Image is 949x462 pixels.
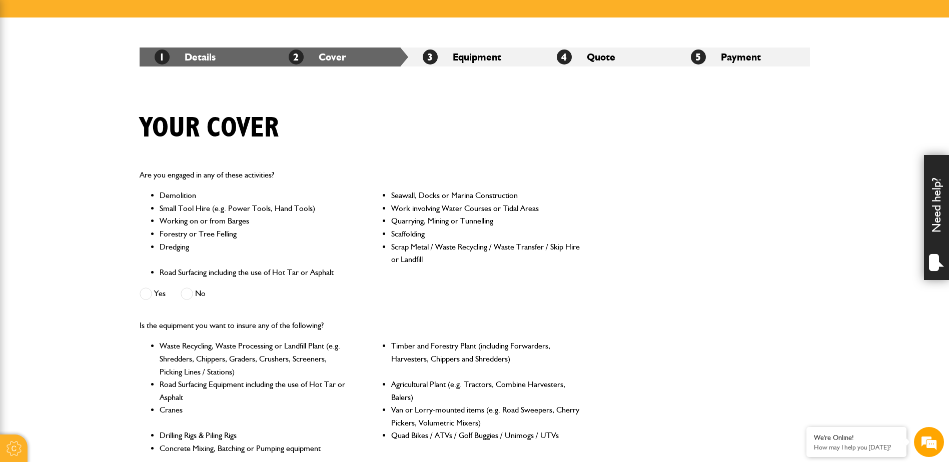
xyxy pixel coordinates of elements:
[391,339,581,378] li: Timber and Forestry Plant (including Forwarders, Harvesters, Chippers and Shredders)
[140,287,166,300] label: Yes
[140,168,581,181] p: Are you engaged in any of these activities?
[160,378,349,403] li: Road Surfacing Equipment including the use of Hot Tar or Asphalt
[160,403,349,429] li: Cranes
[391,378,581,403] li: Agricultural Plant (e.g. Tractors, Combine Harvesters, Balers)
[391,240,581,266] li: Scrap Metal / Waste Recycling / Waste Transfer / Skip Hire or Landfill
[391,429,581,442] li: Quad Bikes / ATVs / Golf Buggies / Unimogs / UTVs
[160,189,349,202] li: Demolition
[160,442,349,455] li: Concrete Mixing, Batching or Pumping equipment
[160,429,349,442] li: Drilling Rigs & Piling Rigs
[155,51,216,63] a: 1Details
[814,433,899,442] div: We're Online!
[423,49,438,64] span: 3
[160,202,349,215] li: Small Tool Hire (e.g. Power Tools, Hand Tools)
[140,111,279,145] h1: Your cover
[814,443,899,451] p: How may I help you today?
[155,49,170,64] span: 1
[542,47,676,66] li: Quote
[676,47,810,66] li: Payment
[160,266,349,279] li: Road Surfacing including the use of Hot Tar or Asphalt
[391,202,581,215] li: Work involving Water Courses or Tidal Areas
[408,47,542,66] li: Equipment
[391,189,581,202] li: Seawall, Docks or Marina Construction
[274,47,408,66] li: Cover
[391,227,581,240] li: Scaffolding
[391,403,581,429] li: Van or Lorry-mounted items (e.g. Road Sweepers, Cherry Pickers, Volumetric Mixers)
[557,49,572,64] span: 4
[181,287,206,300] label: No
[289,49,304,64] span: 2
[160,214,349,227] li: Working on or from Barges
[691,49,706,64] span: 5
[160,339,349,378] li: Waste Recycling, Waste Processing or Landfill Plant (e.g. Shredders, Chippers, Graders, Crushers,...
[160,227,349,240] li: Forestry or Tree Felling
[924,155,949,280] div: Need help?
[140,319,581,332] p: Is the equipment you want to insure any of the following?
[160,240,349,266] li: Dredging
[391,214,581,227] li: Quarrying, Mining or Tunnelling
